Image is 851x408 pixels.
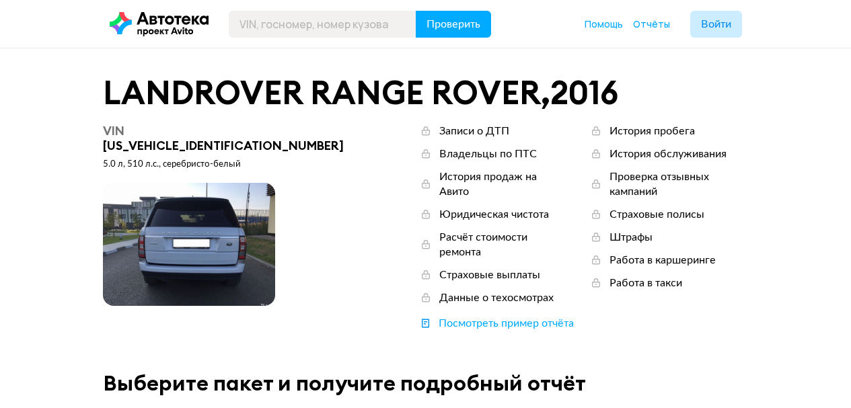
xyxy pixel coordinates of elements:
div: Выберите пакет и получите подробный отчёт [103,371,749,395]
div: Владельцы по ПТС [439,147,537,161]
button: Проверить [416,11,491,38]
div: Штрафы [609,230,653,245]
div: История пробега [609,124,695,138]
div: [US_VEHICLE_IDENTIFICATION_NUMBER] [103,124,353,153]
a: Посмотреть пример отчёта [419,316,574,331]
button: Войти [690,11,742,38]
div: История продаж на Авито [439,169,562,199]
span: VIN [103,123,124,138]
div: 5.0 л, 510 л.c., серебристо-белый [103,159,353,171]
div: Страховые полисы [609,207,704,222]
div: Посмотреть пример отчёта [439,316,574,331]
div: Работа в такси [609,276,682,290]
span: Отчёты [633,17,670,30]
div: Работа в каршеринге [609,253,716,268]
span: Помощь [585,17,623,30]
div: Страховые выплаты [439,268,540,282]
div: Записи о ДТП [439,124,509,138]
span: Войти [701,19,731,30]
div: Данные о техосмотрах [439,290,554,305]
input: VIN, госномер, номер кузова [229,11,416,38]
div: История обслуживания [609,147,727,161]
div: Проверка отзывных кампаний [609,169,749,199]
div: LANDROVER RANGE ROVER , 2016 [103,75,749,110]
div: Расчёт стоимости ремонта [439,230,562,259]
a: Отчёты [633,17,670,31]
div: Юридическая чистота [439,207,549,222]
a: Помощь [585,17,623,31]
span: Проверить [427,19,480,30]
